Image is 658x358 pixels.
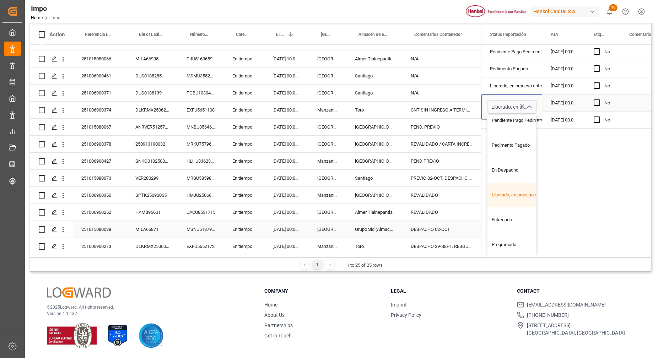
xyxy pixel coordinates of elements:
div: Almer Tlalnepantla [346,204,402,221]
a: About Us [264,312,285,318]
div: [DATE] 00:00:00 [542,94,585,111]
div: N/A [402,85,481,101]
p: Version 1.1.132 [47,310,247,317]
div: [GEOGRAPHIC_DATA] [309,50,346,67]
div: Toro [346,102,402,118]
span: ATA [551,32,558,37]
div: VER280299 [127,170,178,186]
div: 251006900378 [73,136,127,152]
div: Press SPACE to select this row. [30,119,481,136]
div: [DATE] 00:00:00 [264,119,309,135]
div: MRKU7579670 [178,136,224,152]
img: ISO 27001 Certification [105,323,130,348]
div: En tiempo [224,50,264,67]
div: 251006900427 [73,153,127,169]
div: Santiago [346,85,402,101]
div: En tiempo [224,67,264,84]
div: Action [49,31,65,38]
div: HMJU2506631 [178,187,224,204]
div: [GEOGRAPHIC_DATA] [346,119,402,135]
div: DUS0188285 [127,67,178,84]
div: [DATE] 00:00:00 [264,67,309,84]
span: Número de Contenedor [190,32,209,37]
div: SPTK25090065 [127,187,178,204]
div: [DATE] 00:00:00 [264,238,309,255]
div: Manzanillo [309,238,346,255]
div: 251015080073 [73,170,127,186]
div: [GEOGRAPHIC_DATA] [309,204,346,221]
a: Privacy Policy [391,312,421,318]
div: [DATE] 00:00:00 [542,43,585,60]
div: En tiempo [224,170,264,186]
div: DLKRMX2506063 [127,238,178,255]
div: [DATE] 00:00:00 [264,136,309,152]
div: [GEOGRAPHIC_DATA] [346,187,402,204]
div: No [604,61,612,77]
img: AICPA SOC [139,323,163,348]
div: PREVIO 02-OCT, DESPACHO 03-OCT [402,170,481,186]
div: [GEOGRAPHIC_DATA] [309,136,346,152]
div: [DATE] 00:00:00 [264,204,309,221]
div: En tiempo [224,187,264,204]
a: Home [264,302,277,308]
span: [STREET_ADDRESS], [GEOGRAPHIC_DATA], [GEOGRAPHIC_DATA] [527,322,625,337]
div: No [604,95,612,111]
div: [GEOGRAPHIC_DATA] [309,85,346,101]
div: CNT SIN INGRESO A TERMINAL. RESGUARDO EN MTY [402,102,481,118]
div: Grupo Sid (Almacenaje y Distribucion AVIOR) [346,221,402,238]
div: 251015080038 [73,221,127,238]
span: Referencia Leschaco [85,32,112,37]
div: N/A [402,50,481,67]
div: Pedimento Pagado [487,133,554,158]
div: En tiempo [224,221,264,238]
div: 251006900461 [73,67,127,84]
div: MSMU3552118 [178,67,224,84]
div: Press SPACE to select this row. [30,204,481,221]
a: Home [31,15,43,20]
div: Pendiente Pago Pedimento [490,44,534,60]
div: Press SPACE to select this row. [30,238,481,255]
div: 251006900371 [73,85,127,101]
div: Press SPACE to select this row. [30,153,481,170]
a: Get in Touch [264,333,292,338]
div: DESPACHO 02-OCT [402,221,481,238]
div: DESPACHO 29-SEPT. RESGUARDO MTY [402,238,481,255]
div: 251006900350 [73,187,127,204]
div: [DATE] 00:00:00 [542,77,585,94]
div: No [604,44,612,60]
div: TGBU1030411 [178,85,224,101]
div: Almer Tlalnepantla [346,50,402,67]
div: 251015080067 [73,119,127,135]
span: Categoría [236,32,249,37]
div: Entregado [487,207,554,232]
span: [PHONE_NUMBER] [527,311,569,319]
div: [GEOGRAPHIC_DATA] [309,221,346,238]
div: PEND. PREVIO [402,119,481,135]
a: Imprint [391,302,407,308]
button: Henkel Capital S.A [530,5,602,18]
div: UACU8531715 [178,204,224,221]
h3: Legal [391,287,508,295]
div: [DATE] 00:00:00 [264,85,309,101]
div: Press SPACE to select this row. [30,50,481,67]
div: Manzanillo [309,187,346,204]
div: [DATE] 00:00:00 [542,112,585,128]
div: [GEOGRAPHIC_DATA] [346,153,402,169]
div: 251006900273 [73,238,127,255]
button: show 16 new notifications [602,4,617,20]
div: MSNU5187954 [178,221,224,238]
div: 251006900374 [73,102,127,118]
div: En tiempo [224,119,264,135]
span: Almacen de entrega [358,32,387,37]
div: En tiempo [224,204,264,221]
div: N/A [402,67,481,84]
div: 250913190032 [127,136,178,152]
div: Pendiente Pago Pedimento [487,108,554,133]
div: No [604,78,612,94]
div: Toro [346,238,402,255]
div: [GEOGRAPHIC_DATA] [309,67,346,84]
span: Comentarios Contenedor [414,32,462,37]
